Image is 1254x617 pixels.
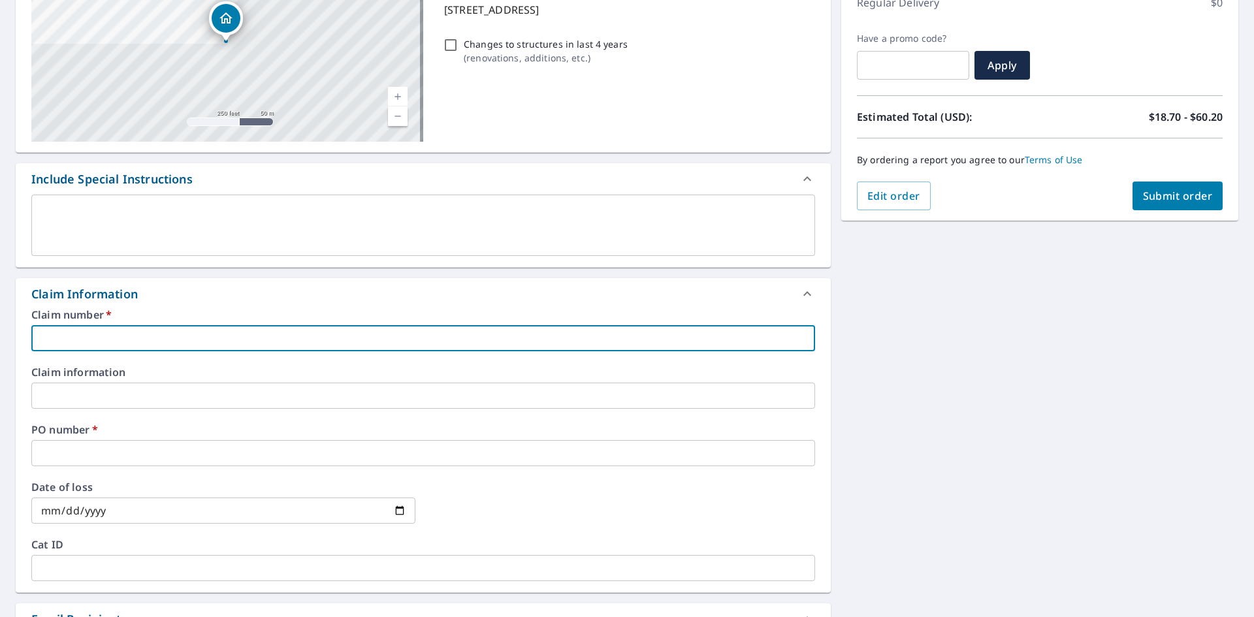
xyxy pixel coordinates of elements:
[16,278,831,309] div: Claim Information
[31,285,138,303] div: Claim Information
[974,51,1030,80] button: Apply
[31,424,815,435] label: PO number
[31,309,815,320] label: Claim number
[1143,189,1213,203] span: Submit order
[464,37,628,51] p: Changes to structures in last 4 years
[1025,153,1083,166] a: Terms of Use
[1149,109,1223,125] p: $18.70 - $60.20
[857,109,1040,125] p: Estimated Total (USD):
[444,2,810,18] p: [STREET_ADDRESS]
[209,1,243,42] div: Dropped pin, building 1, Residential property, 55 S Cottage St Porterville, CA 93257
[31,367,815,377] label: Claim information
[31,170,193,188] div: Include Special Instructions
[388,106,408,126] a: Current Level 17, Zoom Out
[857,182,931,210] button: Edit order
[857,33,969,44] label: Have a promo code?
[1133,182,1223,210] button: Submit order
[16,163,831,195] div: Include Special Instructions
[388,87,408,106] a: Current Level 17, Zoom In
[464,51,628,65] p: ( renovations, additions, etc. )
[985,58,1020,72] span: Apply
[31,539,815,550] label: Cat ID
[867,189,920,203] span: Edit order
[31,482,415,492] label: Date of loss
[857,154,1223,166] p: By ordering a report you agree to our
